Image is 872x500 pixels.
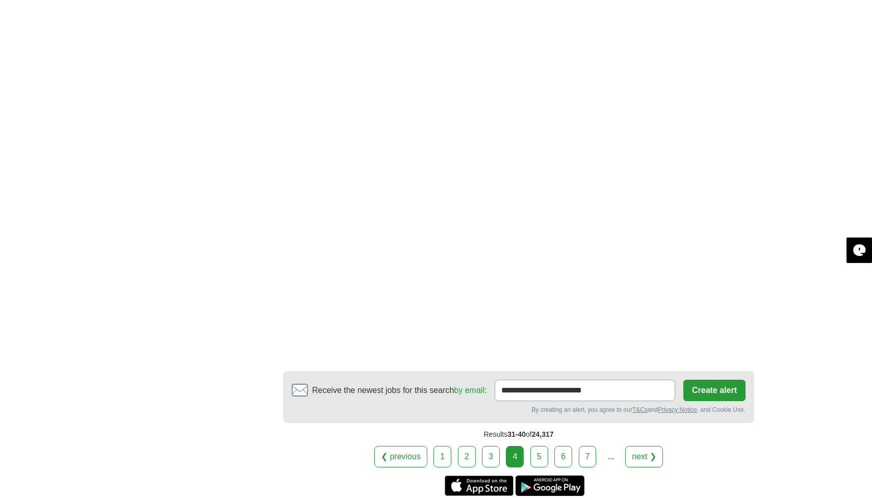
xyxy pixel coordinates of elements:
a: 7 [579,446,597,467]
span: 31-40 [507,430,526,438]
div: By creating an alert, you agree to our and , and Cookie Use. [292,405,746,414]
a: 3 [482,446,500,467]
a: 5 [530,446,548,467]
a: Privacy Notice [658,406,697,413]
a: next ❯ [625,446,663,467]
a: Get the Android app [516,476,584,496]
div: 4 [506,446,524,467]
button: Create alert [683,380,746,401]
span: Receive the newest jobs for this search : [312,384,486,397]
div: ... [601,446,621,467]
a: 1 [433,446,451,467]
a: Get the iPhone app [445,476,514,496]
a: 6 [554,446,572,467]
a: T&Cs [632,406,648,413]
div: Results of [283,423,754,446]
a: by email [454,386,484,394]
a: 2 [458,446,476,467]
span: 24,317 [532,430,554,438]
a: ❮ previous [374,446,427,467]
